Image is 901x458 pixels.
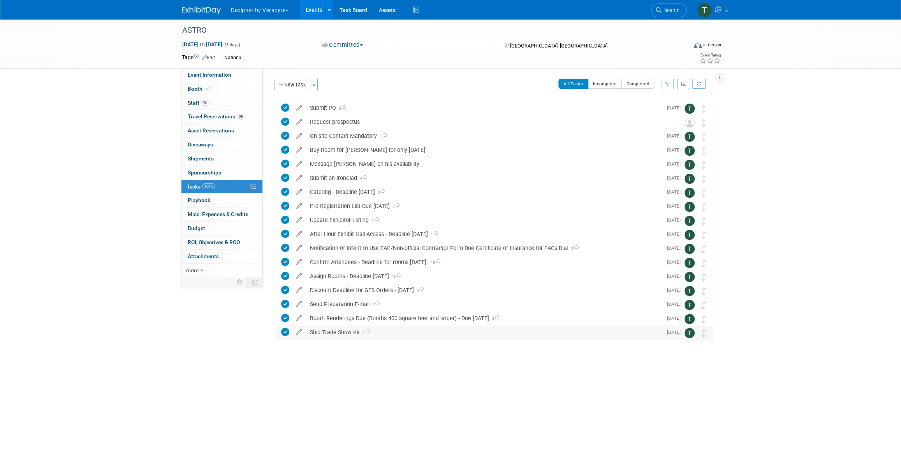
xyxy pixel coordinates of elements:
img: Tony Alvarado [685,104,695,114]
div: Submit PO [306,101,662,114]
a: more [181,264,262,277]
a: Sponsorships [181,166,262,180]
img: Tony Alvarado [685,300,695,310]
a: edit [292,287,306,294]
a: edit [292,315,306,322]
a: Staff20 [181,96,262,110]
img: Tony Alvarado [685,286,695,296]
span: Event Information [188,72,231,78]
span: 3 [489,316,499,321]
img: Tony Alvarado [685,216,695,226]
a: edit [292,329,306,336]
img: Tony Alvarado [685,132,695,142]
span: 20 [201,100,209,106]
i: Move task [702,329,706,337]
img: Tony Alvarado [685,160,695,170]
span: [DATE] [667,315,685,321]
img: Tony Alvarado [685,230,695,240]
a: Budget [181,222,262,235]
span: 3 [375,190,385,195]
i: Move task [702,119,706,127]
span: 1 [369,218,379,223]
button: All Tasks [558,79,588,89]
img: Tony Alvarado [685,328,695,338]
span: [DATE] [667,161,685,167]
span: [DATE] [667,329,685,335]
span: 1 [568,246,579,251]
img: Tony Alvarado [685,314,695,324]
span: [GEOGRAPHIC_DATA], [GEOGRAPHIC_DATA] [510,43,607,49]
a: edit [292,146,306,153]
i: Move task [702,217,706,225]
span: [DATE] [667,217,685,223]
img: Tony Alvarado [685,272,695,282]
div: Update Exhibitor Listing [306,213,662,227]
a: Playbook [181,194,262,207]
div: Catering - Deadline [DATE] [306,185,662,199]
td: Tags [182,53,215,62]
span: 18 [428,260,440,265]
span: Travel Reservations [188,113,245,120]
span: [DATE] [667,203,685,209]
span: [DATE] [667,287,685,293]
td: Personalize Event Tab Strip [233,277,247,287]
a: Misc. Expenses & Credits [181,208,262,221]
span: [DATE] [667,259,685,265]
div: Ship Trade Show Kit [306,326,662,339]
span: 1 [360,330,370,335]
div: Assign Rooms - Deadline [DATE] [306,270,662,283]
div: In-Person [703,42,721,48]
span: 2 [390,204,400,209]
i: Move task [702,105,706,113]
a: edit [292,118,306,125]
span: [DATE] [667,175,685,181]
i: Move task [702,231,706,239]
span: [DATE] [667,105,685,111]
div: ASTRO [179,23,675,37]
i: Move task [702,287,706,295]
div: National [222,54,245,62]
div: Event Format [641,41,721,52]
i: Move task [702,259,706,267]
i: Move task [702,147,706,155]
div: Booth Renderings Due (Booths 400 square feet and larger) - Due [DATE] [306,312,662,325]
div: Confirm Attendees - Deadline for rooms [DATE]. [306,255,662,269]
span: 100% [202,183,215,189]
a: edit [292,245,306,252]
a: Edit [202,55,215,60]
a: Shipments [181,152,262,166]
img: Unassigned [685,118,695,128]
span: 2 [370,302,380,307]
a: edit [292,188,306,196]
span: 4 [357,176,367,181]
span: Staff [188,100,209,106]
div: Discount Deadline for GES Orders - [DATE] [306,284,662,297]
a: edit [292,217,306,224]
span: [DATE] [667,133,685,139]
span: Sponsorships [188,169,221,176]
a: Giveaways [181,138,262,151]
span: Misc. Expenses & Credits [188,211,248,217]
a: edit [292,273,306,280]
span: 16 [389,274,401,279]
img: Tony Alvarado [697,3,712,18]
span: 20 [237,114,245,120]
div: After Hour Exhibit Hall Access - Deadline [DATE] [306,227,662,241]
a: edit [292,231,306,238]
span: ROI, Objectives & ROO [188,239,240,245]
img: Tony Alvarado [685,188,695,198]
i: Move task [702,175,706,183]
span: Shipments [188,155,214,162]
a: edit [292,259,306,266]
img: Tony Alvarado [685,146,695,156]
span: (3 days) [224,42,240,48]
a: Tasks100% [181,180,262,194]
div: Message [PERSON_NAME] on his availability [306,157,662,171]
img: Tony Alvarado [685,174,695,184]
i: Move task [702,161,706,169]
span: [DATE] [667,147,685,153]
span: Tasks [187,183,215,190]
a: Travel Reservations20 [181,110,262,123]
a: edit [292,160,306,167]
span: 1 [428,232,438,237]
